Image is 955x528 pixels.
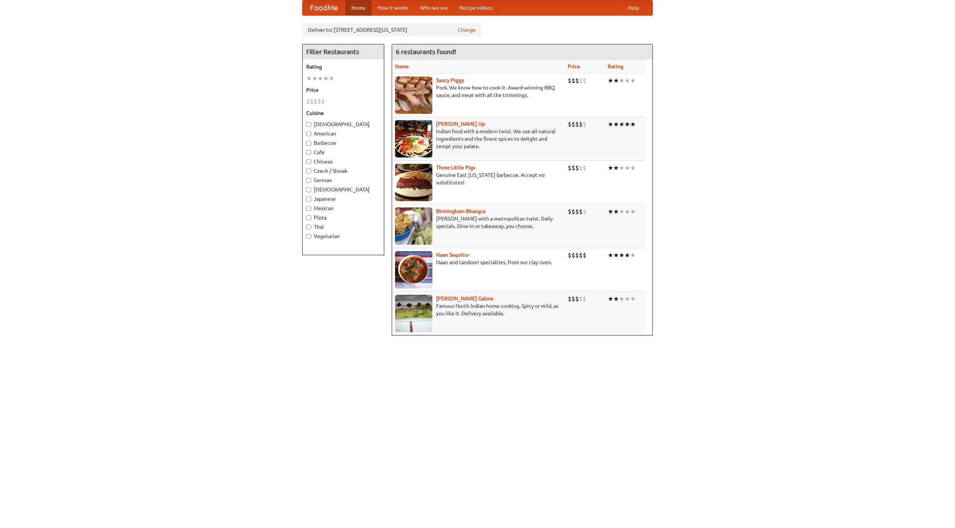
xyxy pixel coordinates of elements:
[630,164,636,172] li: ★
[608,164,613,172] li: ★
[306,158,380,165] label: Chinese
[306,223,380,231] label: Thai
[306,234,311,239] input: Vegetarian
[323,74,329,82] li: ★
[306,86,380,94] h5: Price
[317,97,321,106] li: $
[321,97,325,106] li: $
[624,164,630,172] li: ★
[568,120,572,128] li: $
[329,74,334,82] li: ★
[613,295,619,303] li: ★
[579,120,583,128] li: $
[306,178,311,183] input: German
[575,76,579,85] li: $
[306,121,380,128] label: [DEMOGRAPHIC_DATA]
[414,0,454,15] a: Who we are
[306,109,380,117] h5: Cuisine
[583,251,586,259] li: $
[568,295,572,303] li: $
[619,76,624,85] li: ★
[575,207,579,216] li: $
[306,169,311,174] input: Czech / Slovak
[396,48,456,55] ng-pluralize: 6 restaurants found!
[395,295,432,332] img: currygalore.jpg
[306,214,380,221] label: Pizza
[579,76,583,85] li: $
[624,207,630,216] li: ★
[395,259,562,266] p: Naan and tandoori specialties, from our clay oven.
[306,149,380,156] label: Cafe
[436,252,469,258] a: Naan Sequitur
[619,207,624,216] li: ★
[630,295,636,303] li: ★
[608,207,613,216] li: ★
[395,76,432,114] img: saucy.jpg
[395,120,432,157] img: curryup.jpg
[575,164,579,172] li: $
[306,97,310,106] li: $
[306,195,380,203] label: Japanese
[572,164,575,172] li: $
[395,84,562,99] p: Pork. We know how to cook it. Award-winning BBQ sauce, and meat with all the trimmings.
[345,0,372,15] a: Home
[395,215,562,230] p: [PERSON_NAME] with a metropolitan twist. Daily specials. Dine-in or takeaway, you choose.
[436,296,494,302] a: [PERSON_NAME] Galore
[568,207,572,216] li: $
[613,251,619,259] li: ★
[314,97,317,106] li: $
[395,63,409,69] a: Name
[579,164,583,172] li: $
[306,159,311,164] input: Chinese
[613,164,619,172] li: ★
[395,171,562,186] p: Genuine East [US_STATE] barbecue. Accept no substitutes!
[608,76,613,85] li: ★
[312,74,317,82] li: ★
[436,77,464,83] a: Saucy Piggy
[572,76,575,85] li: $
[395,302,562,317] p: Famous North Indian home cooking. Spicy or mild, as you like it. Delivery available.
[436,208,485,214] a: Birmingham Bhangra
[306,130,380,137] label: American
[575,120,579,128] li: $
[619,164,624,172] li: ★
[306,204,380,212] label: Mexican
[306,215,311,220] input: Pizza
[372,0,414,15] a: How it works
[306,63,380,71] h5: Rating
[306,141,311,146] input: Barbecue
[608,63,623,69] a: Rating
[572,120,575,128] li: $
[454,0,498,15] a: Recipe videos
[608,120,613,128] li: ★
[436,165,475,171] a: Three Little Pigs
[306,225,311,229] input: Thai
[306,122,311,127] input: [DEMOGRAPHIC_DATA]
[568,251,572,259] li: $
[306,206,311,211] input: Mexican
[306,139,380,147] label: Barbecue
[395,164,432,201] img: littlepigs.jpg
[619,120,624,128] li: ★
[624,295,630,303] li: ★
[622,0,645,15] a: Help
[306,186,380,193] label: [DEMOGRAPHIC_DATA]
[630,251,636,259] li: ★
[583,76,586,85] li: $
[306,197,311,201] input: Japanese
[306,150,311,155] input: Cafe
[572,207,575,216] li: $
[575,295,579,303] li: $
[395,251,432,288] img: naansequitur.jpg
[624,120,630,128] li: ★
[630,207,636,216] li: ★
[568,164,572,172] li: $
[608,251,613,259] li: ★
[436,121,485,127] a: [PERSON_NAME] Up
[613,76,619,85] li: ★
